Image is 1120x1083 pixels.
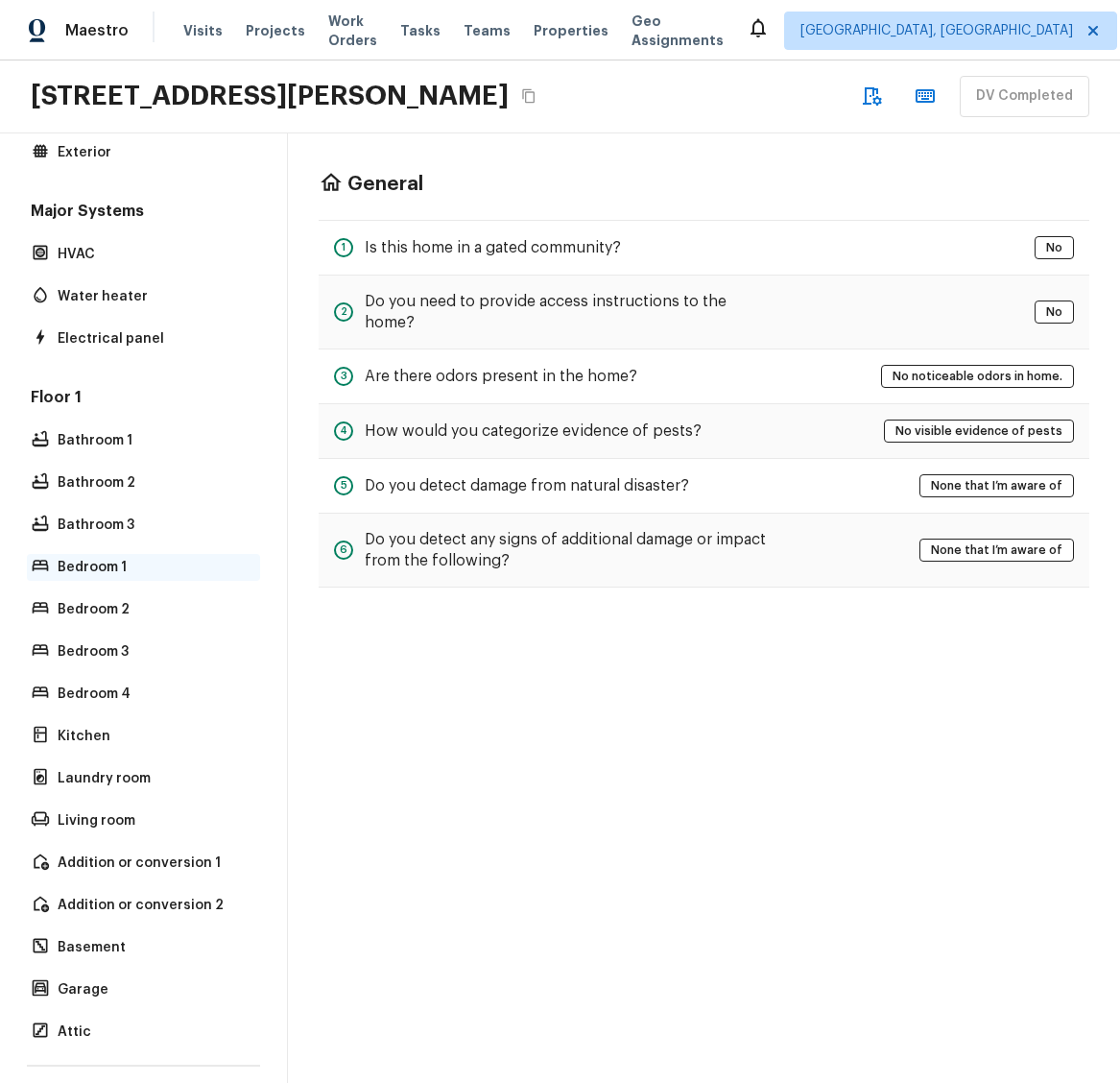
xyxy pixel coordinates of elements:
p: Electrical panel [58,329,249,349]
span: Work Orders [328,12,377,50]
h4: General [347,172,423,197]
span: None that I’m aware of [924,541,1069,560]
p: Bedroom 1 [58,558,249,577]
h5: Are there odors present in the home? [365,366,637,387]
h5: Do you need to provide access instructions to the home? [365,291,778,333]
h5: Is this home in a gated community? [365,237,621,258]
span: [GEOGRAPHIC_DATA], [GEOGRAPHIC_DATA] [800,21,1073,40]
p: Bedroom 2 [58,600,249,619]
p: Attic [58,1023,249,1042]
span: Visits [183,21,223,40]
span: No visible evidence of pests [889,421,1069,441]
div: 1 [334,238,353,257]
span: None that I’m aware of [924,476,1069,495]
p: Bedroom 3 [58,642,249,662]
p: Basement [58,938,249,957]
div: 6 [334,541,353,560]
h5: Do you detect damage from natural disaster? [365,475,689,496]
span: Tasks [400,24,441,37]
div: 5 [334,476,353,495]
p: Addition or conversion 1 [58,854,249,873]
p: Bathroom 3 [58,516,249,535]
p: Bedroom 4 [58,685,249,704]
p: Garage [58,980,249,999]
p: Living room [58,811,249,830]
span: Teams [464,21,511,40]
div: 2 [334,302,353,322]
p: Addition or conversion 2 [58,896,249,915]
div: 3 [334,367,353,386]
span: Properties [534,21,608,40]
p: HVAC [58,245,249,264]
h5: How would you categorize evidence of pests? [365,421,702,442]
h5: Do you detect any signs of additional damage or impact from the following? [365,529,778,571]
p: Exterior [58,143,249,162]
span: Projects [246,21,305,40]
span: No [1039,238,1069,257]
span: Geo Assignments [631,12,724,50]
span: No noticeable odors in home. [886,367,1069,386]
span: No [1039,302,1069,322]
p: Laundry room [58,769,249,788]
h5: Major Systems [27,201,260,226]
div: 4 [334,421,353,441]
p: Bathroom 1 [58,431,249,450]
button: Copy Address [516,84,541,108]
span: Maestro [65,21,129,40]
p: Bathroom 2 [58,473,249,493]
h2: [STREET_ADDRESS][PERSON_NAME] [31,79,509,113]
p: Water heater [58,287,249,306]
h5: Floor 1 [27,387,260,412]
p: Kitchen [58,727,249,746]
